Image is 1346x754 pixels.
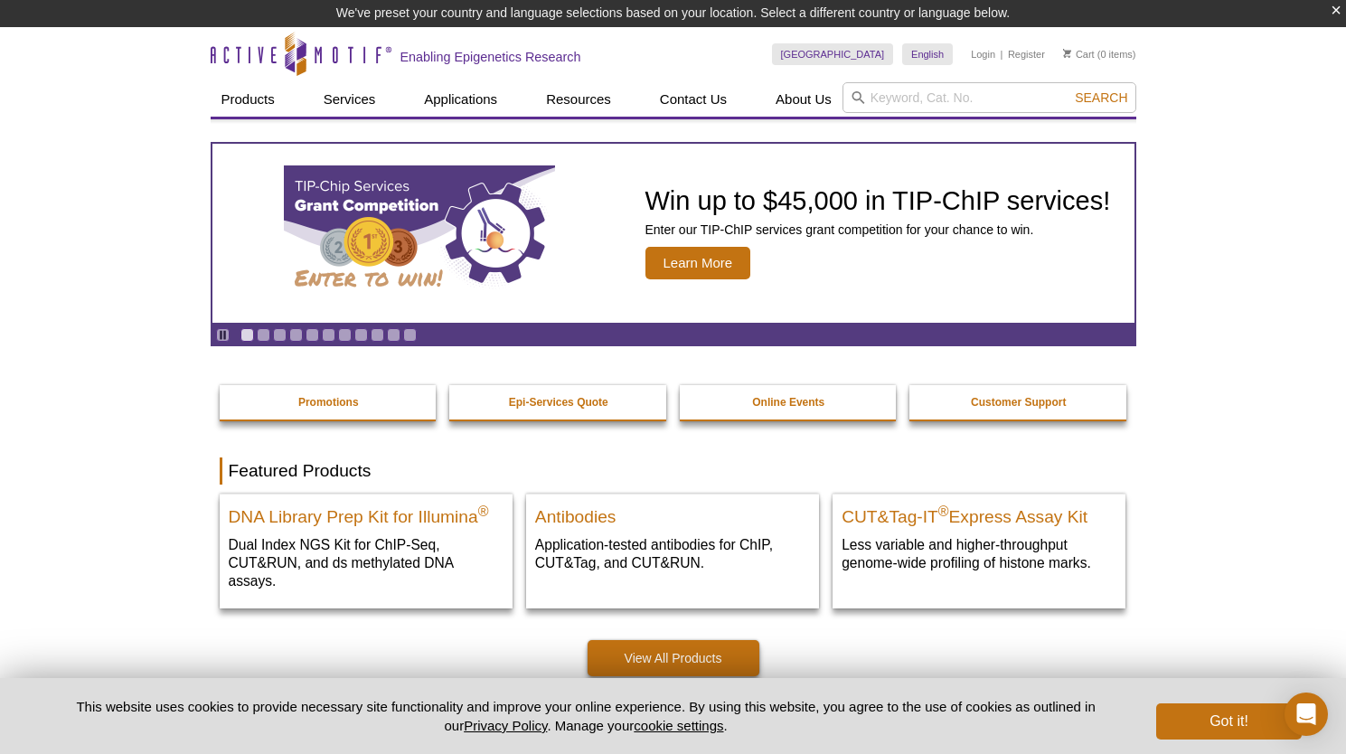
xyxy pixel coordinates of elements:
span: Learn More [645,247,751,279]
a: Go to slide 5 [306,328,319,342]
a: About Us [765,82,842,117]
a: CUT&Tag-IT® Express Assay Kit CUT&Tag-IT®Express Assay Kit Less variable and higher-throughput ge... [833,494,1125,590]
p: This website uses cookies to provide necessary site functionality and improve your online experie... [45,697,1127,735]
a: [GEOGRAPHIC_DATA] [772,43,894,65]
li: | [1001,43,1003,65]
strong: Promotions [298,396,359,409]
h2: Antibodies [535,499,810,526]
a: TIP-ChIP Services Grant Competition Win up to $45,000 in TIP-ChIP services! Enter our TIP-ChIP se... [212,144,1134,323]
a: Promotions [220,385,438,419]
a: Go to slide 4 [289,328,303,342]
a: Privacy Policy [464,718,547,733]
p: Less variable and higher-throughput genome-wide profiling of histone marks​. [842,535,1116,572]
a: Epi-Services Quote [449,385,668,419]
a: View All Products [588,640,759,676]
strong: Customer Support [971,396,1066,409]
a: Go to slide 9 [371,328,384,342]
a: Cart [1063,48,1095,61]
a: Online Events [680,385,899,419]
a: Login [971,48,995,61]
span: Search [1075,90,1127,105]
a: Applications [413,82,508,117]
p: Dual Index NGS Kit for ChIP-Seq, CUT&RUN, and ds methylated DNA assays. [229,535,504,590]
p: Application-tested antibodies for ChIP, CUT&Tag, and CUT&RUN. [535,535,810,572]
h2: DNA Library Prep Kit for Illumina [229,499,504,526]
img: Your Cart [1063,49,1071,58]
button: cookie settings [634,718,723,733]
sup: ® [938,504,949,519]
img: TIP-ChIP Services Grant Competition [284,165,555,301]
p: Enter our TIP-ChIP services grant competition for your chance to win. [645,221,1111,238]
a: Go to slide 3 [273,328,287,342]
sup: ® [478,504,489,519]
a: Go to slide 8 [354,328,368,342]
strong: Online Events [752,396,824,409]
a: Register [1008,48,1045,61]
h2: Enabling Epigenetics Research [400,49,581,65]
article: TIP-ChIP Services Grant Competition [212,144,1134,323]
h2: Win up to $45,000 in TIP-ChIP services! [645,187,1111,214]
a: Services [313,82,387,117]
strong: Epi-Services Quote [509,396,608,409]
a: Toggle autoplay [216,328,230,342]
a: Go to slide 10 [387,328,400,342]
div: Open Intercom Messenger [1285,693,1328,736]
a: Go to slide 1 [240,328,254,342]
a: Resources [535,82,622,117]
button: Search [1069,90,1133,106]
a: Products [211,82,286,117]
a: Customer Support [909,385,1128,419]
a: Go to slide 7 [338,328,352,342]
a: Go to slide 11 [403,328,417,342]
a: All Antibodies Antibodies Application-tested antibodies for ChIP, CUT&Tag, and CUT&RUN. [526,494,819,590]
li: (0 items) [1063,43,1136,65]
h2: Featured Products [220,457,1127,485]
a: Contact Us [649,82,738,117]
a: Go to slide 6 [322,328,335,342]
h2: CUT&Tag-IT Express Assay Kit [842,499,1116,526]
a: English [902,43,953,65]
input: Keyword, Cat. No. [842,82,1136,113]
a: DNA Library Prep Kit for Illumina DNA Library Prep Kit for Illumina® Dual Index NGS Kit for ChIP-... [220,494,513,608]
button: Got it! [1156,703,1301,740]
a: Go to slide 2 [257,328,270,342]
